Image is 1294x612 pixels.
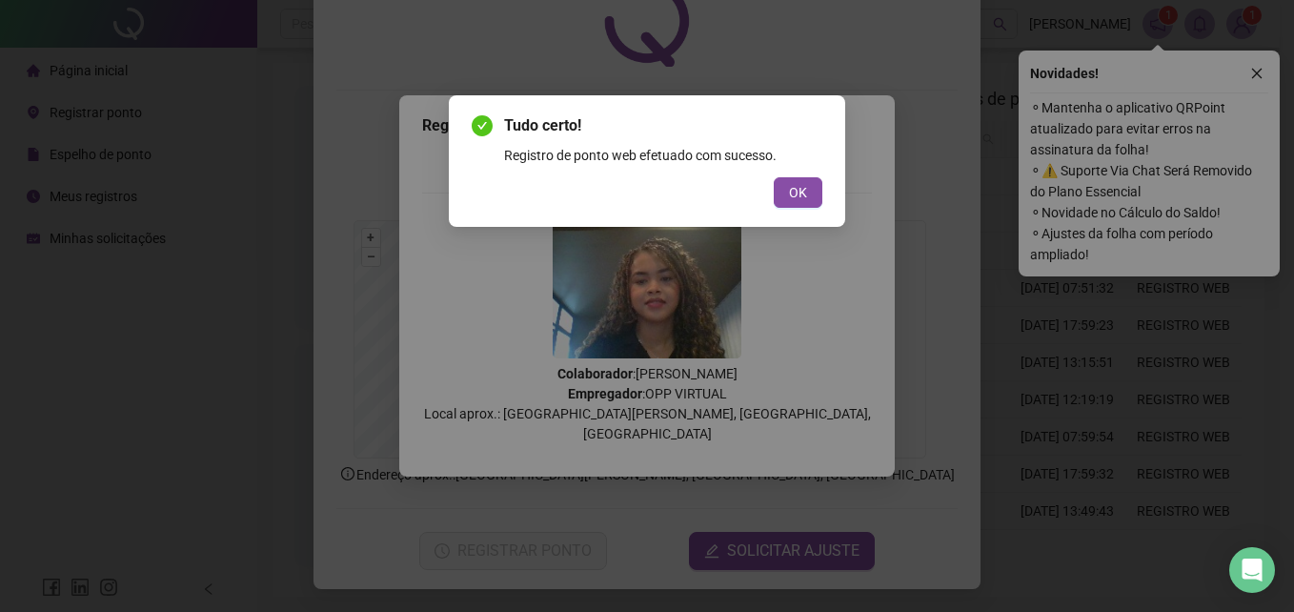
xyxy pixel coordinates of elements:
[472,115,493,136] span: check-circle
[774,177,822,208] button: OK
[789,182,807,203] span: OK
[504,114,822,137] span: Tudo certo!
[504,145,822,166] div: Registro de ponto web efetuado com sucesso.
[1229,547,1275,593] div: Open Intercom Messenger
